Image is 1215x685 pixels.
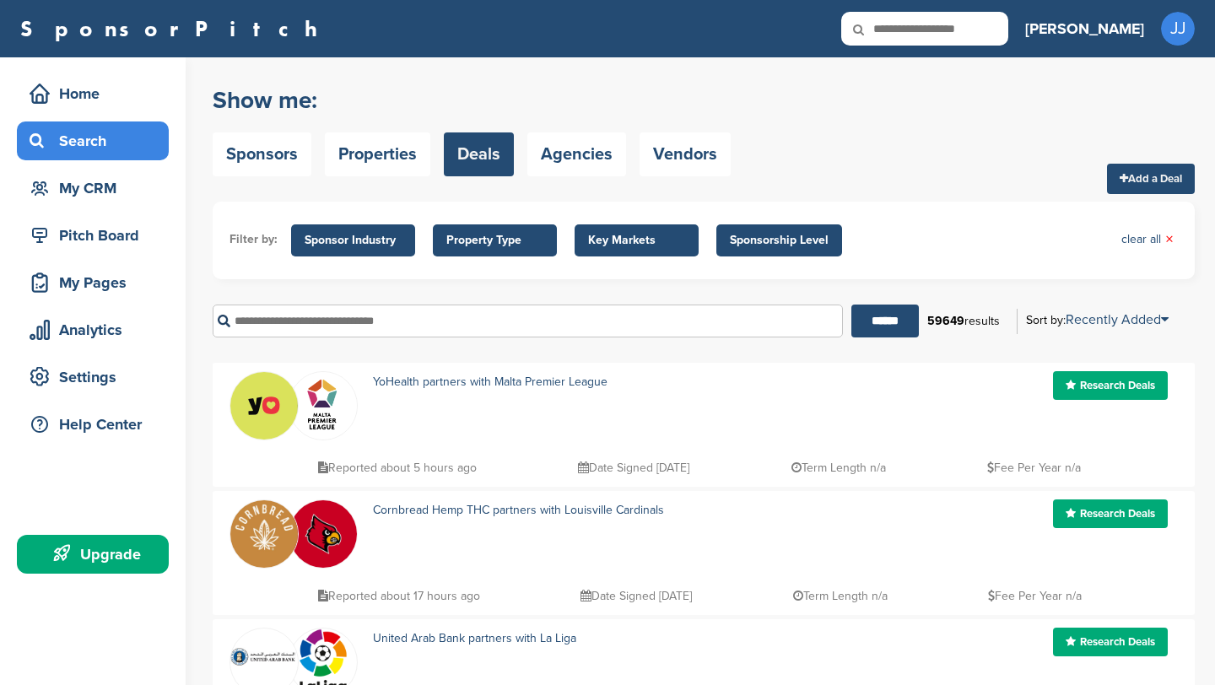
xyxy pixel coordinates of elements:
a: Upgrade [17,535,169,574]
a: Help Center [17,405,169,444]
div: My CRM [25,173,169,203]
div: Help Center [25,409,169,440]
div: Analytics [25,315,169,345]
a: Cornbread Hemp THC partners with Louisville Cardinals [373,503,664,517]
a: My Pages [17,263,169,302]
p: Term Length n/a [791,457,886,478]
a: Agencies [527,132,626,176]
p: Fee Per Year n/a [988,585,1082,607]
a: Recently Added [1066,311,1169,328]
a: Vendors [640,132,731,176]
a: Deals [444,132,514,176]
a: YoHealth partners with Malta Premier League [373,375,607,389]
img: 525644331 17898828333253369 2166898335964047711 n [230,372,298,440]
b: 59649 [927,314,964,328]
a: SponsorPitch [20,18,328,40]
div: Home [25,78,169,109]
img: 6eae1oa 400x400 [230,500,298,568]
a: Research Deals [1053,628,1168,656]
span: Sponsorship Level [730,231,829,250]
a: Add a Deal [1107,164,1195,194]
span: JJ [1161,12,1195,46]
div: Pitch Board [25,220,169,251]
div: Sort by: [1026,313,1169,326]
a: Home [17,74,169,113]
img: Ophy wkc 400x400 [289,500,357,568]
a: Settings [17,358,169,396]
a: Analytics [17,310,169,349]
div: Upgrade [25,539,169,569]
p: Reported about 17 hours ago [318,585,480,607]
a: clear all× [1121,230,1174,249]
p: Term Length n/a [793,585,888,607]
p: Date Signed [DATE] [580,585,692,607]
img: Data [230,647,298,667]
span: Key Markets [588,231,685,250]
a: Search [17,121,169,160]
span: Property Type [446,231,543,250]
div: Settings [25,362,169,392]
p: Date Signed [DATE] [578,457,689,478]
a: Pitch Board [17,216,169,255]
h3: [PERSON_NAME] [1025,17,1144,40]
span: × [1165,230,1174,249]
div: Search [25,126,169,156]
a: [PERSON_NAME] [1025,10,1144,47]
p: Fee Per Year n/a [987,457,1081,478]
div: results [919,307,1008,336]
p: Reported about 5 hours ago [318,457,477,478]
span: Sponsor Industry [305,231,402,250]
a: Research Deals [1053,371,1168,400]
a: Research Deals [1053,499,1168,528]
a: Sponsors [213,132,311,176]
li: Filter by: [229,230,278,249]
img: Group 244 [289,372,357,440]
h2: Show me: [213,85,731,116]
a: Properties [325,132,430,176]
div: My Pages [25,267,169,298]
a: United Arab Bank partners with La Liga [373,631,576,645]
a: My CRM [17,169,169,208]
